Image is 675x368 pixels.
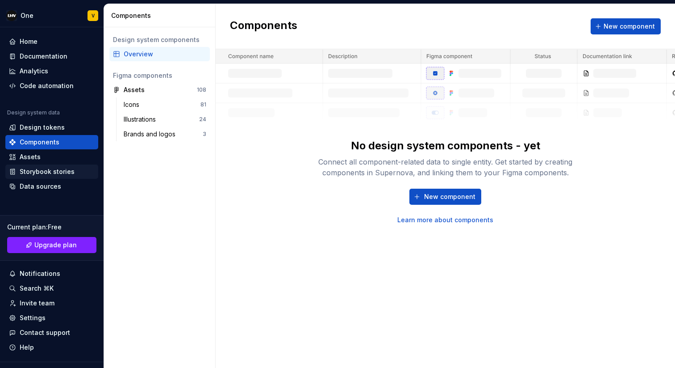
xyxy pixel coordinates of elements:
[20,299,54,308] div: Invite team
[397,216,493,224] a: Learn more about components
[109,83,210,97] a: Assets108
[20,81,74,90] div: Code automation
[20,167,75,176] div: Storybook stories
[591,18,661,34] button: New component
[21,11,33,20] div: One
[5,165,98,179] a: Storybook stories
[5,296,98,310] a: Invite team
[20,182,61,191] div: Data sources
[124,85,145,94] div: Assets
[20,52,67,61] div: Documentation
[5,340,98,355] button: Help
[5,49,98,63] a: Documentation
[113,35,206,44] div: Design system components
[424,192,475,201] span: New component
[5,34,98,49] a: Home
[20,152,41,161] div: Assets
[5,120,98,135] a: Design tokens
[20,67,48,76] div: Analytics
[199,116,206,123] div: 24
[6,10,17,21] img: 2d16af1f-d5be-469d-9da2-1b0690f41d73.png
[120,112,210,127] a: Illustrations24
[5,150,98,164] a: Assets
[604,22,655,31] span: New component
[7,109,60,116] div: Design system data
[34,241,77,250] span: Upgrade plan
[124,115,159,124] div: Illustrations
[20,123,65,132] div: Design tokens
[5,326,98,340] button: Contact support
[20,328,70,337] div: Contact support
[124,100,143,109] div: Icons
[5,179,98,194] a: Data sources
[109,47,210,61] a: Overview
[20,343,34,352] div: Help
[20,313,46,322] div: Settings
[5,135,98,149] a: Components
[111,11,212,20] div: Components
[120,127,210,141] a: Brands and logos3
[5,281,98,296] button: Search ⌘K
[409,189,481,205] button: New component
[20,269,60,278] div: Notifications
[230,18,297,34] h2: Components
[303,157,588,178] div: Connect all component-related data to single entity. Get started by creating components in Supern...
[5,64,98,78] a: Analytics
[124,130,179,139] div: Brands and logos
[7,237,96,253] button: Upgrade plan
[7,223,96,232] div: Current plan : Free
[20,37,37,46] div: Home
[5,266,98,281] button: Notifications
[20,284,54,293] div: Search ⌘K
[20,138,59,147] div: Components
[2,6,102,25] button: OneV
[351,139,540,153] div: No design system components - yet
[200,101,206,108] div: 81
[203,131,206,138] div: 3
[113,71,206,80] div: Figma components
[5,79,98,93] a: Code automation
[124,50,206,59] div: Overview
[120,97,210,112] a: Icons81
[92,12,95,19] div: V
[197,86,206,93] div: 108
[5,311,98,325] a: Settings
